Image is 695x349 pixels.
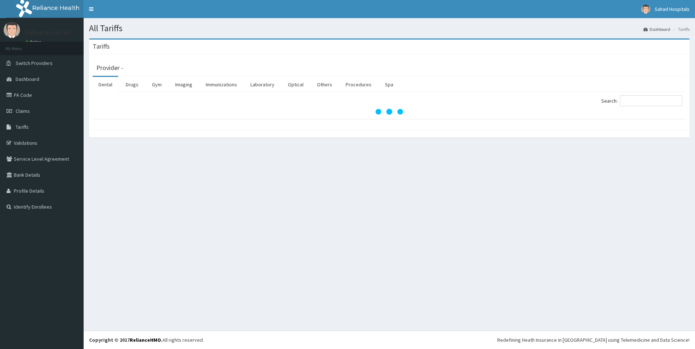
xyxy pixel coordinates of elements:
[169,77,198,92] a: Imaging
[16,60,53,66] span: Switch Providers
[379,77,399,92] a: Spa
[340,77,377,92] a: Procedures
[130,337,161,343] a: RelianceHMO
[497,336,690,344] div: Redefining Heath Insurance in [GEOGRAPHIC_DATA] using Telemedicine and Data Science!
[96,65,123,71] h3: Provider -
[89,337,162,343] strong: Copyright © 2017 .
[16,124,29,130] span: Tariffs
[84,330,695,349] footer: All rights reserved.
[671,26,690,32] li: Tariffs
[643,26,670,32] a: Dashboard
[620,95,682,106] input: Search:
[89,24,690,33] h1: All Tariffs
[146,77,168,92] a: Gym
[25,40,43,45] a: Online
[120,77,144,92] a: Drugs
[25,29,71,36] p: Sahad Hospitals
[93,43,110,50] h3: Tariffs
[4,22,20,38] img: User Image
[375,97,404,126] svg: audio-loading
[641,5,650,14] img: User Image
[245,77,280,92] a: Laboratory
[200,77,243,92] a: Immunizations
[311,77,338,92] a: Others
[655,6,690,12] span: Sahad Hospitals
[282,77,309,92] a: Optical
[16,108,30,114] span: Claims
[93,77,118,92] a: Dental
[16,76,39,82] span: Dashboard
[601,95,682,106] label: Search:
